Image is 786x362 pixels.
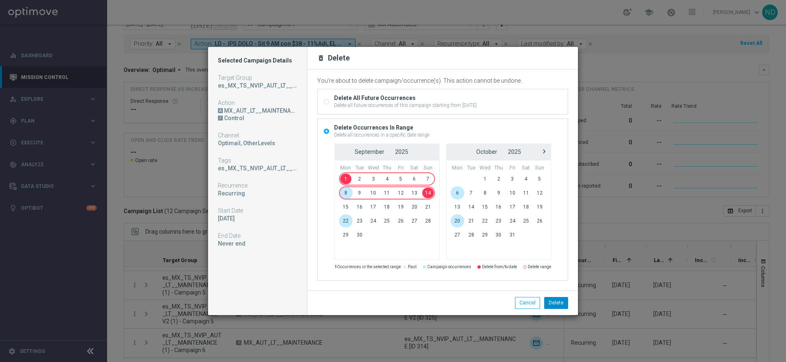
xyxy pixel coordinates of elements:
[407,172,421,186] span: 6
[366,165,380,172] th: weekday
[519,200,533,213] span: 18
[421,200,435,213] span: 21
[519,186,533,200] span: 11
[218,215,297,222] div: 18 Nov 2024, Monday
[451,186,465,200] span: 6
[366,200,380,213] span: 17
[218,82,297,89] div: es_MX_TS_NVIP_AUT_LT__MAINTENANCE (1) - Campaign 5
[366,186,380,200] span: 10
[478,165,492,172] th: weekday
[335,265,337,269] strong: 1
[339,186,353,200] span: 8
[492,228,505,241] span: 30
[218,114,297,122] div: DN
[218,57,297,64] h1: Selected Campaign Details
[508,149,521,155] span: 2025
[218,207,297,214] div: Start Date
[451,214,465,227] span: 20
[380,200,394,213] span: 18
[218,240,297,247] div: Never end
[353,172,366,186] span: 2
[519,214,533,227] span: 25
[492,165,505,172] th: weekday
[464,186,478,200] span: 7
[394,214,407,227] span: 26
[478,186,492,200] span: 8
[492,214,505,227] span: 23
[505,228,519,241] span: 31
[349,146,390,157] button: September
[334,131,429,139] div: Delete all occurrences in a specific date range
[218,74,297,81] div: Target Group
[427,264,471,271] label: Campaign occurrences
[533,172,546,186] span: 5
[539,146,550,157] span: ›
[353,186,366,200] span: 9
[366,214,380,227] span: 24
[505,200,519,213] span: 17
[482,264,517,271] label: Delete from/to date
[407,200,421,213] span: 20
[492,186,505,200] span: 9
[390,146,414,157] button: 2025
[317,54,325,62] i: delete_forever
[317,77,568,84] div: You’re about to delete campaign/occurrence(s). This action cannot be undone.
[451,228,465,241] span: 27
[533,214,546,227] span: 26
[335,264,401,271] label: Occurrences in the selected range
[218,232,297,239] div: End Date
[218,116,223,121] div: /
[407,214,421,227] span: 27
[476,149,497,155] span: October
[218,107,297,114] div: MX_AUT_LT__MAINTENANCE
[528,264,551,271] label: Delete range
[339,165,353,172] th: weekday
[394,200,407,213] span: 19
[505,172,519,186] span: 3
[353,228,366,241] span: 30
[478,228,492,241] span: 29
[408,264,416,271] label: Past
[339,214,353,227] span: 22
[355,149,384,155] span: September
[407,186,421,200] span: 13
[421,214,435,227] span: 28
[478,200,492,213] span: 15
[335,144,551,260] bs-daterangepicker-inline-container: calendar
[380,165,394,172] th: weekday
[218,132,297,139] div: Channel
[519,172,533,186] span: 4
[339,200,353,213] span: 15
[218,182,297,189] div: Recurrence
[505,165,519,172] th: weekday
[394,186,407,200] span: 12
[421,172,435,186] span: 7
[337,146,437,157] bs-datepicker-navigation-view: ​ ​ ​
[334,124,429,131] div: Delete Occurrences In Range
[339,172,353,186] span: 1
[464,214,478,227] span: 21
[478,172,492,186] span: 1
[451,200,465,213] span: 13
[394,172,407,186] span: 5
[339,228,353,241] span: 29
[353,214,366,227] span: 23
[544,297,568,309] button: Delete
[519,165,533,172] th: weekday
[218,108,223,113] div: A
[407,165,421,172] th: weekday
[478,214,492,227] span: 22
[380,214,394,227] span: 25
[492,200,505,213] span: 16
[334,94,477,102] div: Delete All Future Occurrences
[224,107,297,114] div: MX_AUT_LT__MAINTENANCE
[464,165,478,172] th: weekday
[218,157,297,164] div: Tags
[492,172,505,186] span: 2
[218,165,297,172] div: es_MX_TS_NVIP_AUT_LT__MAINTENANCE, es_MX_TS_NVIP_AUT_LT__MAINTENANCE (1)
[394,165,407,172] th: weekday
[538,146,549,157] button: ›
[366,172,380,186] span: 3
[421,186,435,200] span: 14
[218,139,297,147] div: Optimail, OtherLevels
